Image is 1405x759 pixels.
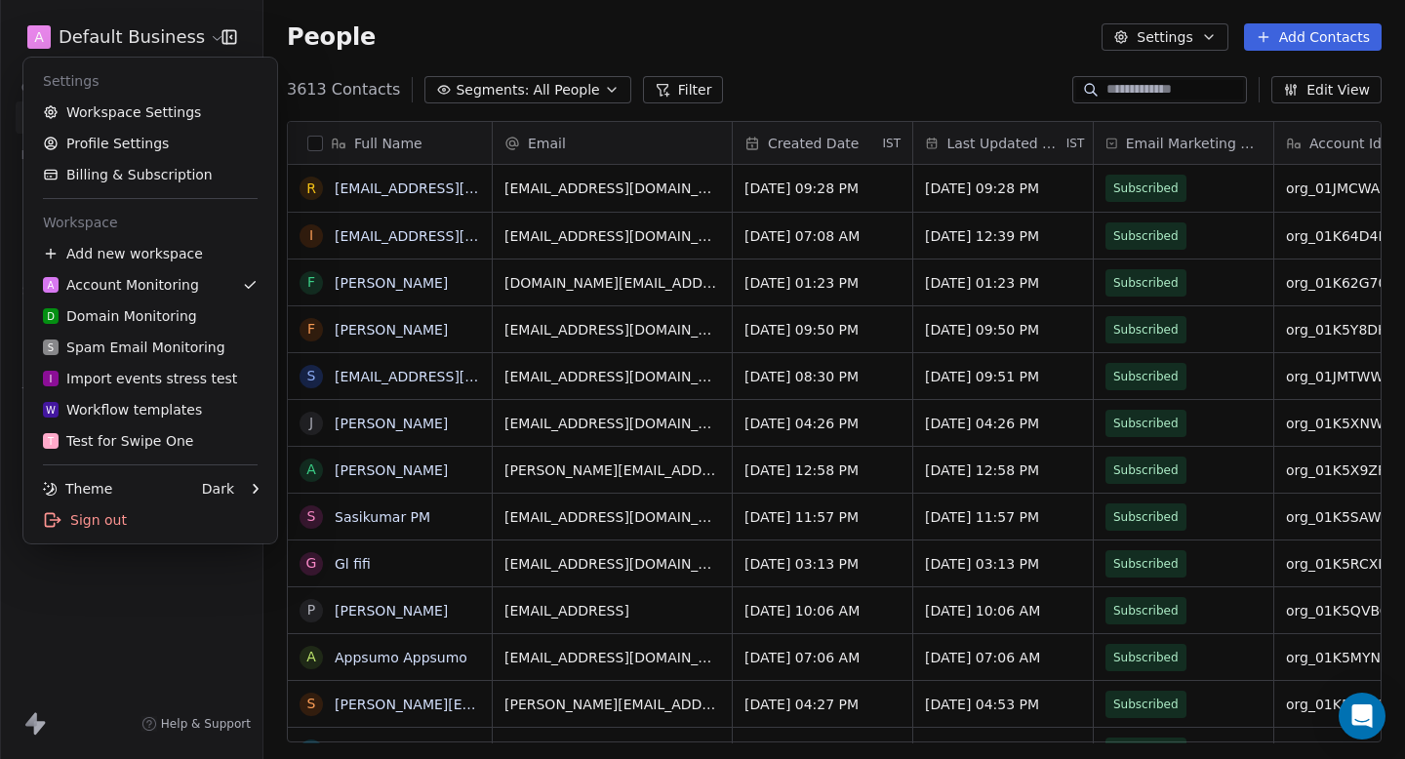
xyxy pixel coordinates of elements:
[1271,76,1382,103] button: Edit View
[59,24,205,50] span: Default Business
[43,479,112,499] div: Theme
[925,226,1081,246] span: [DATE] 12:39 PM
[1113,179,1179,198] span: Subscribed
[744,414,901,433] span: [DATE] 04:26 PM
[744,179,901,198] span: [DATE] 09:28 PM
[504,367,720,386] span: [EMAIL_ADDRESS][DOMAIN_NAME]
[1113,507,1179,527] span: Subscribed
[46,403,56,418] span: W
[335,509,430,525] a: Sasikumar PM
[925,179,1081,198] span: [DATE] 09:28 PM
[504,414,720,433] span: [EMAIL_ADDRESS][DOMAIN_NAME]
[533,80,599,100] span: All People
[31,238,269,269] div: Add new workspace
[307,506,316,527] div: S
[1339,693,1385,739] div: Open Intercom Messenger
[48,278,55,293] span: A
[1113,601,1179,620] span: Subscribed
[34,27,44,47] span: A
[504,695,720,714] span: [PERSON_NAME][EMAIL_ADDRESS][PERSON_NAME][DOMAIN_NAME]
[335,556,371,572] a: Gl fifi
[13,73,86,102] span: Contacts
[48,340,54,355] span: S
[946,134,1062,153] span: Last Updated Date
[31,159,269,190] a: Billing & Subscription
[1113,273,1179,293] span: Subscribed
[1113,554,1179,574] span: Subscribed
[1113,226,1179,246] span: Subscribed
[744,273,901,293] span: [DATE] 01:23 PM
[335,462,448,478] a: [PERSON_NAME]
[287,22,376,52] span: People
[504,507,720,527] span: [EMAIL_ADDRESS][DOMAIN_NAME]
[643,76,724,103] button: Filter
[14,276,64,305] span: Sales
[31,207,269,238] div: Workspace
[307,694,316,714] div: s
[504,320,720,340] span: [EMAIL_ADDRESS][DOMAIN_NAME]
[335,369,676,384] a: [EMAIL_ADDRESS][DOMAIN_NAME]'s Organization
[306,459,316,480] div: A
[1066,136,1085,151] span: IST
[307,600,315,620] div: P
[504,460,720,480] span: [PERSON_NAME][EMAIL_ADDRESS][DOMAIN_NAME]
[307,272,315,293] div: F
[1113,695,1179,714] span: Subscribed
[31,128,269,159] a: Profile Settings
[1309,134,1382,153] span: Account Id
[31,504,269,536] div: Sign out
[1113,414,1179,433] span: Subscribed
[925,507,1081,527] span: [DATE] 11:57 PM
[335,322,448,338] a: [PERSON_NAME]
[882,136,901,151] span: IST
[925,273,1081,293] span: [DATE] 01:23 PM
[504,601,720,620] span: [EMAIL_ADDRESS]
[744,460,901,480] span: [DATE] 12:58 PM
[14,378,61,407] span: Tools
[307,366,316,386] div: s
[504,226,720,246] span: [EMAIL_ADDRESS][DOMAIN_NAME]
[744,648,901,667] span: [DATE] 07:06 AM
[306,179,316,199] div: r
[1102,23,1227,51] button: Settings
[925,460,1081,480] span: [DATE] 12:58 PM
[50,372,53,386] span: I
[43,369,237,388] div: Import events stress test
[43,275,199,295] div: Account Monitoring
[744,601,901,620] span: [DATE] 10:06 AM
[744,320,901,340] span: [DATE] 09:50 PM
[744,507,901,527] span: [DATE] 11:57 PM
[202,479,234,499] div: Dark
[744,695,901,714] span: [DATE] 04:27 PM
[13,140,93,170] span: Marketing
[287,78,400,101] span: 3613 Contacts
[925,601,1081,620] span: [DATE] 10:06 AM
[43,306,197,326] div: Domain Monitoring
[288,165,493,743] div: grid
[335,180,676,196] a: [EMAIL_ADDRESS][DOMAIN_NAME]'s Organization
[925,648,1081,667] span: [DATE] 07:06 AM
[1113,367,1179,386] span: Subscribed
[307,319,315,340] div: F
[335,416,448,431] a: [PERSON_NAME]
[309,413,313,433] div: J
[335,743,448,759] a: [PERSON_NAME]
[335,275,448,291] a: [PERSON_NAME]
[43,400,202,419] div: Workflow templates
[161,716,251,732] span: Help & Support
[1244,23,1382,51] button: Add Contacts
[744,226,901,246] span: [DATE] 07:08 AM
[925,320,1081,340] span: [DATE] 09:50 PM
[31,97,269,128] a: Workspace Settings
[528,134,566,153] span: Email
[43,338,225,357] div: Spam Email Monitoring
[744,554,901,574] span: [DATE] 03:13 PM
[1126,134,1262,153] span: Email Marketing Consent
[47,309,55,324] span: D
[504,648,720,667] span: [EMAIL_ADDRESS][DOMAIN_NAME]
[504,273,720,293] span: [DOMAIN_NAME][EMAIL_ADDRESS][DOMAIN_NAME]
[456,80,529,100] span: Segments:
[1113,460,1179,480] span: Subscribed
[309,225,313,246] div: i
[354,134,422,153] span: Full Name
